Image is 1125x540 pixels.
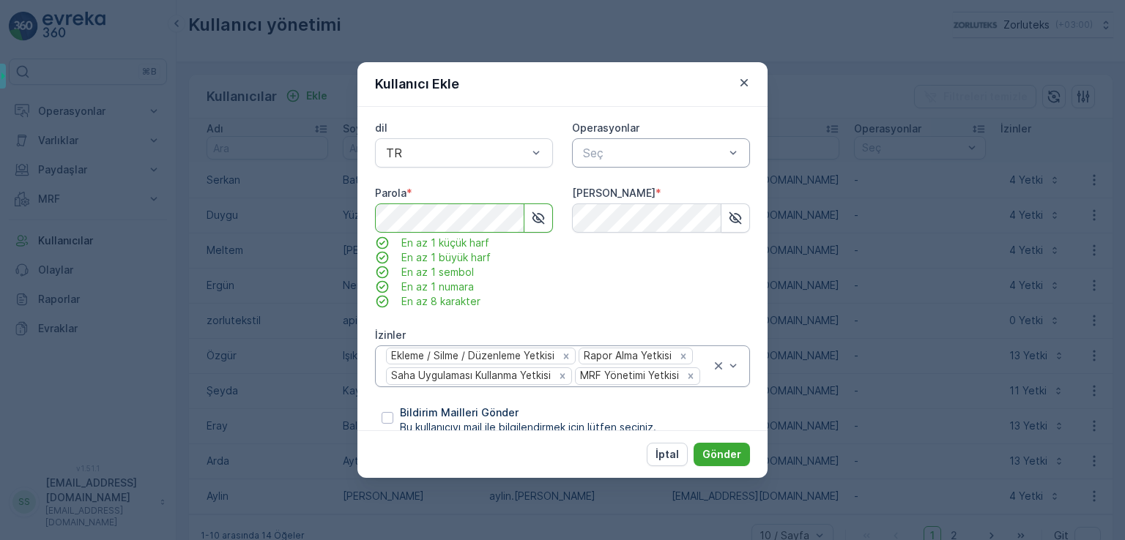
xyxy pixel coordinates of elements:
p: İptal [656,447,679,462]
span: En az 8 karakter [401,294,480,309]
div: MRF Yönetimi Yetkisi [576,368,681,383]
span: En az 1 numara [401,280,474,294]
div: Ekleme / Silme / Düzenleme Yetkisi [387,348,557,364]
div: Remove Rapor Alma Yetkisi [675,350,691,363]
div: Remove Ekleme / Silme / Düzenleme Yetkisi [558,350,574,363]
span: En az 1 sembol [401,265,474,280]
div: Remove Saha Uygulaması Kullanma Yetkisi [554,370,571,383]
span: Bu kullanıcıyı mail ile bilgilendirmek için lütfen seçiniz. [400,420,656,435]
span: En az 1 büyük harf [401,250,491,265]
label: Parola [375,187,406,199]
div: Remove MRF Yönetimi Yetkisi [683,370,699,383]
label: [PERSON_NAME] [572,187,656,199]
div: Rapor Alma Yetkisi [579,348,674,364]
span: En az 1 küçük harf [401,236,489,250]
label: Operasyonlar [572,121,639,134]
button: İptal [647,443,688,466]
p: Kullanıcı Ekle [375,74,459,94]
p: Gönder [702,447,741,462]
label: dil [375,121,387,134]
button: Gönder [694,443,750,466]
label: İzinler [375,329,406,341]
div: Saha Uygulaması Kullanma Yetkisi [387,368,553,383]
span: Bildirim Mailleri Gönder [400,405,656,420]
p: Seç [583,144,724,162]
